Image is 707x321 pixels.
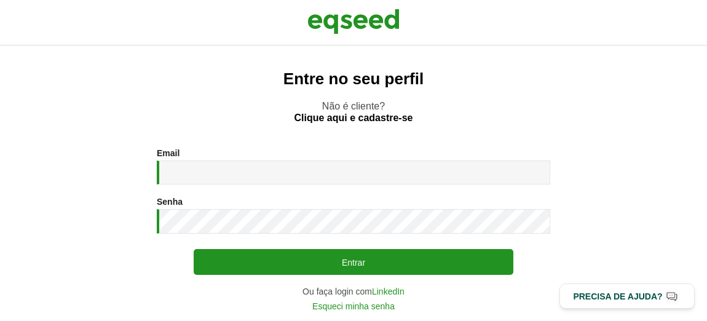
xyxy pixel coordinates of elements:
[307,6,400,37] img: EqSeed Logo
[194,249,513,275] button: Entrar
[157,197,183,206] label: Senha
[157,287,550,296] div: Ou faça login com
[25,70,682,88] h2: Entre no seu perfil
[157,149,180,157] label: Email
[25,100,682,124] p: Não é cliente?
[312,302,395,311] a: Esqueci minha senha
[372,287,405,296] a: LinkedIn
[294,113,413,123] a: Clique aqui e cadastre-se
